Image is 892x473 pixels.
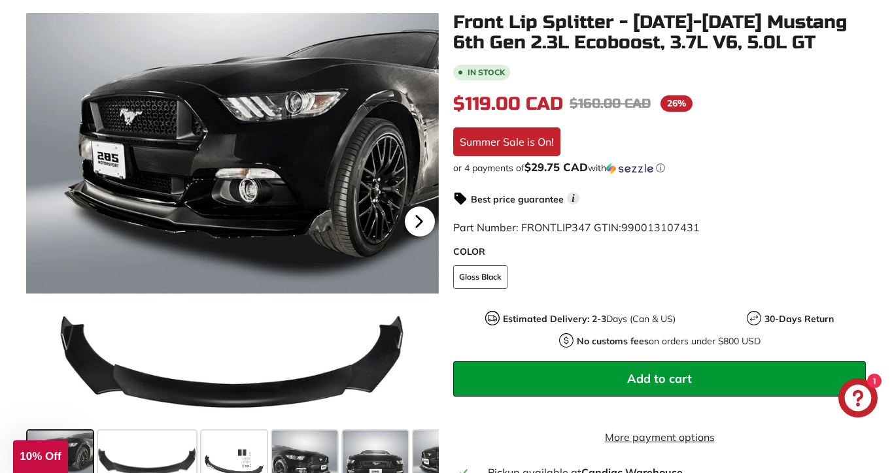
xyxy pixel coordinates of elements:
[453,161,866,174] div: or 4 payments of with
[503,312,676,326] p: Days (Can & US)
[468,69,505,76] b: In stock
[453,127,560,156] div: Summer Sale is On!
[13,440,68,473] div: 10% Off
[764,313,834,325] strong: 30-Days Return
[524,160,588,174] span: $29.75 CAD
[20,450,61,463] span: 10% Off
[453,93,563,115] span: $119.00 CAD
[453,245,866,259] label: COLOR
[577,335,649,347] strong: No customs fees
[621,221,700,234] span: 990013107431
[577,334,761,348] p: on orders under $800 USD
[570,95,651,112] span: $160.00 CAD
[453,221,700,234] span: Part Number: FRONTLIP347 GTIN:
[503,313,606,325] strong: Estimated Delivery: 2-3
[627,371,692,386] span: Add to cart
[453,12,866,53] h1: Front Lip Splitter - [DATE]-[DATE] Mustang 6th Gen 2.3L Ecoboost, 3.7L V6, 5.0L GT
[453,361,866,397] button: Add to cart
[834,378,882,421] inbox-online-store-chat: Shopify online store chat
[471,193,564,205] strong: Best price guarantee
[567,192,579,204] span: i
[453,161,866,174] div: or 4 payments of$29.75 CADwithSezzle Click to learn more about Sezzle
[660,95,693,112] span: 26%
[453,429,866,445] a: More payment options
[606,163,653,174] img: Sezzle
